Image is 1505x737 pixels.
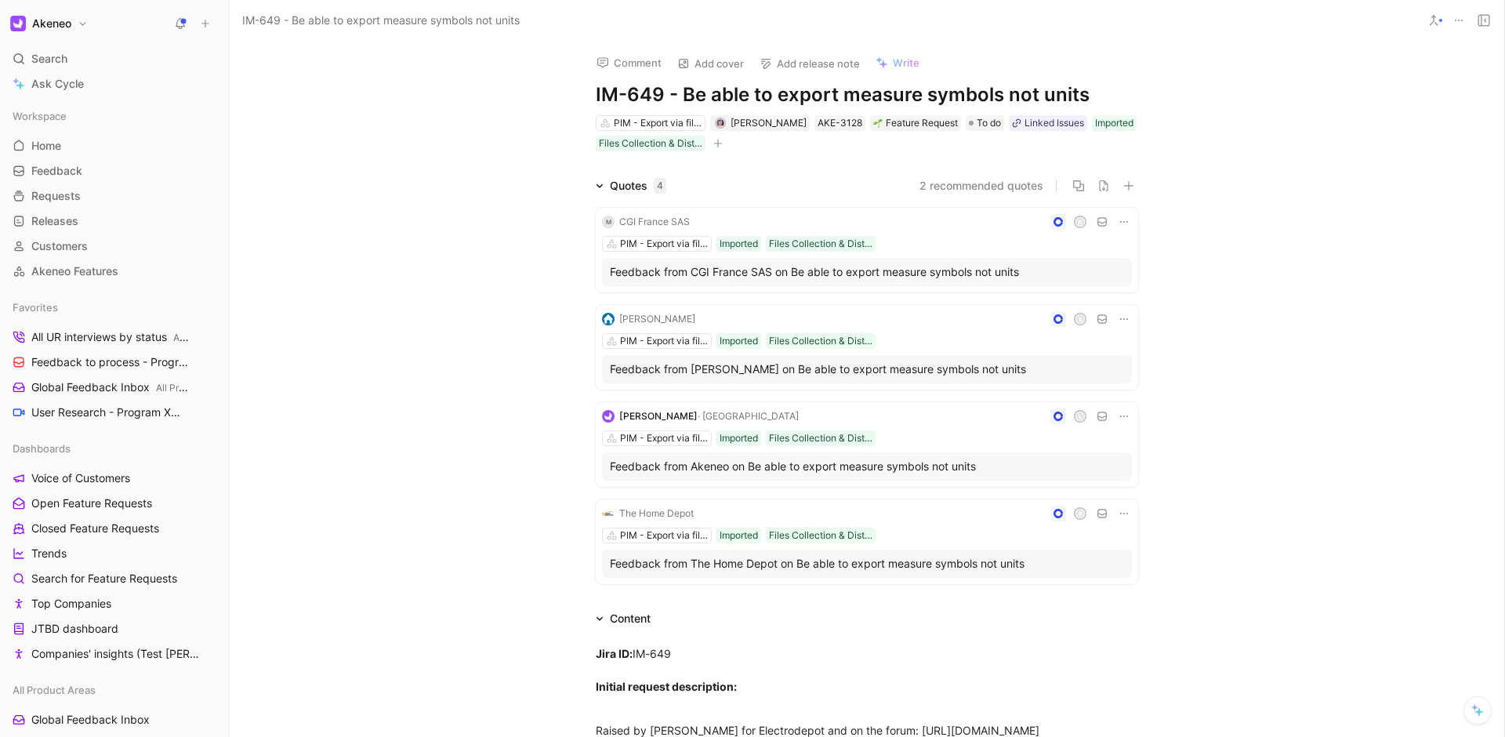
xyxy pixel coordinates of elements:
span: Search [31,49,67,68]
div: Quotes4 [589,176,673,195]
div: Feedback from [PERSON_NAME] on Be able to export measure symbols not units [610,360,1124,379]
a: Closed Feature Requests [6,517,223,540]
div: PIM - Export via file (Tailored Export) [620,430,708,446]
h1: Akeneo [32,16,71,31]
span: To do [977,115,1001,131]
a: Open Feature Requests [6,492,223,515]
span: · [GEOGRAPHIC_DATA] [698,410,799,422]
div: Feedback from CGI France SAS on Be able to export measure symbols not units [610,263,1124,281]
a: Customers [6,234,223,258]
span: Dashboards [13,441,71,456]
span: Workspace [13,108,67,124]
span: JTBD dashboard [31,621,118,637]
button: AkeneoAkeneo [6,13,92,34]
div: CGI France SAS [619,214,690,230]
span: Voice of Customers [31,470,130,486]
div: Linked Issues [1024,115,1084,131]
a: Companies' insights (Test [PERSON_NAME]) [6,642,223,666]
a: Global Feedback InboxAll Product Areas [6,376,223,399]
button: Add release note [752,53,867,74]
div: 🌱Feature Request [870,115,961,131]
div: 4 [654,178,666,194]
div: Dashboards [6,437,223,460]
a: Trends [6,542,223,565]
div: Workspace [6,104,223,128]
a: JTBD dashboard [6,617,223,641]
img: Akeneo [10,16,26,31]
a: All UR interviews by statusAll Product Areas [6,325,223,349]
div: Quotes [610,176,666,195]
div: The Home Depot [619,506,694,521]
span: IM-649 - Be able to export measure symbols not units [242,11,520,30]
a: Releases [6,209,223,233]
img: logo [602,507,615,520]
strong: Initial request description: [596,680,737,693]
div: [PERSON_NAME] [619,311,695,327]
div: Imported [720,333,758,349]
button: Comment [589,52,669,74]
div: AKE-3128 [818,115,862,131]
span: All Product Areas [173,332,248,343]
div: PIM - Export via file (Tailored Export) [614,115,702,131]
a: Ask Cycle [6,72,223,96]
span: Favorites [13,300,58,315]
div: Feedback from The Home Depot on Be able to export measure symbols not units [610,554,1124,573]
div: Imported [1095,115,1133,131]
a: Global Feedback Inbox [6,708,223,732]
div: Files Collection & Distribution [599,136,702,151]
div: Imported [720,236,758,252]
a: Akeneo Features [6,260,223,283]
div: PIM - Export via file (Tailored Export) [620,528,708,543]
div: Feedback from Akeneo on Be able to export measure symbols not units [610,457,1124,476]
div: All Product Areas [6,678,223,702]
div: S [1075,314,1086,325]
div: PIM - Export via file (Tailored Export) [620,236,708,252]
span: Feedback [31,163,82,179]
span: Releases [31,213,78,229]
strong: Jira ID: [596,647,633,660]
h1: IM-649 - Be able to export measure symbols not units [596,82,1138,107]
div: Content [610,609,651,628]
span: All UR interviews by status [31,329,191,346]
span: [PERSON_NAME] [731,117,807,129]
div: To do [966,115,1004,131]
div: Files Collection & Distribution [769,236,872,252]
a: Search for Feature Requests [6,567,223,590]
span: Home [31,138,61,154]
span: Closed Feature Requests [31,521,159,536]
div: R [1075,509,1086,519]
span: Global Feedback Inbox [31,712,150,728]
span: Open Feature Requests [31,496,152,511]
span: Feedback to process - Program X [31,354,193,371]
div: PIM - Export via file (Tailored Export) [620,333,708,349]
span: All Product Areas [13,682,96,698]
div: M [602,216,615,228]
span: [PERSON_NAME] [619,410,698,422]
span: Trends [31,546,67,561]
span: Customers [31,238,88,254]
span: Write [893,56,919,70]
a: Home [6,134,223,158]
button: Write [869,52,927,74]
div: IM-649 [596,645,1138,711]
span: User Research - Program X [31,405,190,421]
div: Content [589,609,657,628]
span: All Product Areas [156,382,231,394]
span: Ask Cycle [31,74,84,93]
div: A [1075,217,1086,227]
div: L [1075,412,1086,422]
div: Search [6,47,223,71]
a: Feedback to process - Program X [6,350,223,374]
div: Files Collection & Distribution [769,333,872,349]
a: Feedback [6,159,223,183]
a: Requests [6,184,223,208]
div: Favorites [6,296,223,319]
a: Top Companies [6,592,223,615]
span: Requests [31,188,81,204]
img: avatar [716,119,724,128]
span: Akeneo Features [31,263,118,279]
div: Feature Request [873,115,958,131]
span: Companies' insights (Test [PERSON_NAME]) [31,646,205,662]
button: Add cover [670,53,751,74]
div: DashboardsVoice of CustomersOpen Feature RequestsClosed Feature RequestsTrendsSearch for Feature ... [6,437,223,666]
